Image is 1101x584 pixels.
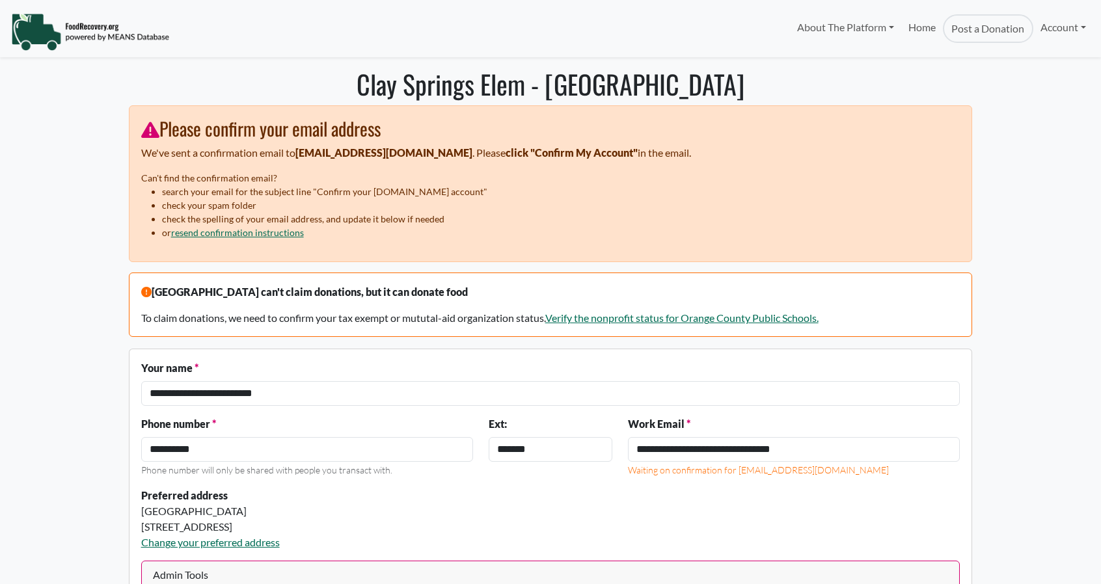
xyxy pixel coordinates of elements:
strong: [EMAIL_ADDRESS][DOMAIN_NAME] [295,146,472,159]
p: To claim donations, we need to confirm your tax exempt or mututal-aid organization status. [141,310,960,326]
li: or [162,226,960,239]
strong: Preferred address [141,489,228,501]
li: check your spam folder [162,198,960,212]
a: Home [901,14,943,43]
h3: Please confirm your email address [141,118,960,140]
label: Ext: [489,416,507,432]
label: Your name [141,360,198,376]
strong: click "Confirm My Account" [506,146,638,159]
small: Waiting on confirmation for [EMAIL_ADDRESS][DOMAIN_NAME] [628,464,889,475]
small: Phone number will only be shared with people you transact with. [141,464,392,475]
a: Post a Donation [943,14,1033,43]
label: Work Email [628,416,690,432]
a: Account [1033,14,1093,40]
div: [STREET_ADDRESS] [141,519,612,535]
div: [GEOGRAPHIC_DATA] [141,503,612,519]
h1: Clay Springs Elem - [GEOGRAPHIC_DATA] [129,68,972,100]
p: [GEOGRAPHIC_DATA] can't claim donations, but it can donate food [141,284,960,300]
img: NavigationLogo_FoodRecovery-91c16205cd0af1ed486a0f1a7774a6544ea792ac00100771e7dd3ec7c0e58e41.png [11,12,169,51]
p: We've sent a confirmation email to . Please in the email. [141,145,960,161]
a: Change your preferred address [141,536,280,548]
li: search your email for the subject line "Confirm your [DOMAIN_NAME] account" [162,185,960,198]
li: check the spelling of your email address, and update it below if needed [162,212,960,226]
a: About The Platform [789,14,901,40]
a: Verify the nonprofit status for Orange County Public Schools. [545,312,819,324]
p: Can't find the confirmation email? [141,171,960,185]
a: resend confirmation instructions [171,227,304,238]
label: Phone number [141,416,216,432]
